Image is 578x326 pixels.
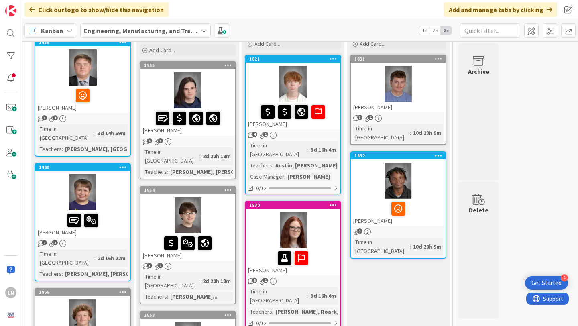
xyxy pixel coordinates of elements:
span: : [199,277,201,285]
span: : [199,152,201,161]
div: Delete [469,205,488,215]
span: : [410,242,411,251]
a: 1832[PERSON_NAME]Time in [GEOGRAPHIC_DATA]:10d 20h 9m [350,151,446,259]
div: 4 [561,274,568,281]
span: 3x [441,26,452,35]
div: Archive [468,67,489,76]
span: 1 [368,115,373,120]
a: 1831[PERSON_NAME]Time in [GEOGRAPHIC_DATA]:10d 20h 9m [350,55,446,145]
div: 1969 [39,289,130,295]
span: 1 [263,278,268,283]
span: : [410,128,411,137]
span: : [307,291,309,300]
div: 1955 [140,62,235,69]
div: 3d 16h 4m [309,145,338,154]
span: 3 [147,263,152,268]
div: 1831 [351,55,446,63]
div: [PERSON_NAME], Roark, Watso... [273,307,363,316]
span: : [272,307,273,316]
div: [PERSON_NAME] [351,102,446,112]
span: 1 [158,138,163,143]
span: : [272,161,273,170]
span: 6 [252,278,257,283]
div: Teachers [248,307,272,316]
span: 1 [53,240,58,245]
div: 3d 16h 4m [309,291,338,300]
div: Time in [GEOGRAPHIC_DATA] [143,147,199,165]
span: 1 [42,115,47,120]
div: 2d 16h 22m [96,254,128,263]
span: : [307,145,309,154]
div: 3d 14h 59m [96,129,128,138]
div: Get Started [531,279,562,287]
span: 1 [158,263,163,268]
span: : [94,254,96,263]
span: : [62,145,63,153]
div: LN [5,287,16,298]
div: 1830 [249,202,340,208]
b: Engineering, Manufacturing, and Transportation [84,26,226,35]
div: Teachers [248,161,272,170]
div: [PERSON_NAME]... [168,292,220,301]
div: Teachers [143,167,167,176]
div: Time in [GEOGRAPHIC_DATA] [38,124,94,142]
div: [PERSON_NAME], [PERSON_NAME], We... [168,167,275,176]
div: Case Manager [248,172,284,181]
span: 1x [419,26,430,35]
span: 1 [42,240,47,245]
span: 1 [53,115,58,120]
div: 1830 [246,202,340,209]
div: 10d 20h 9m [411,242,443,251]
span: 1 [357,228,362,234]
div: 2d 20h 18m [201,152,233,161]
div: [PERSON_NAME] [35,86,130,113]
span: : [62,269,63,278]
a: 1821[PERSON_NAME]Time in [GEOGRAPHIC_DATA]:3d 16h 4mTeachers:Austin, [PERSON_NAME] (2...Case Mana... [245,55,341,194]
span: Support [17,1,37,11]
span: : [167,292,168,301]
div: 1821 [246,55,340,63]
div: Time in [GEOGRAPHIC_DATA] [248,287,307,305]
div: 1969 [35,289,130,296]
span: Kanban [41,26,63,35]
span: 4 [252,132,257,137]
div: 1830[PERSON_NAME] [246,202,340,275]
span: : [167,167,168,176]
div: Time in [GEOGRAPHIC_DATA] [38,249,94,267]
span: Add Card... [149,47,175,54]
div: Click our logo to show/hide this navigation [24,2,169,17]
div: 1953 [144,312,235,318]
div: 1954 [140,187,235,194]
div: 1954 [144,187,235,193]
div: [PERSON_NAME], [GEOGRAPHIC_DATA]... [63,145,171,153]
div: [PERSON_NAME] [35,210,130,238]
div: 2d 20h 18m [201,277,233,285]
div: 1968 [39,165,130,170]
div: Time in [GEOGRAPHIC_DATA] [143,272,199,290]
div: Teachers [38,269,62,278]
span: 3 [357,115,362,120]
span: : [94,129,96,138]
span: 1 [147,138,152,143]
div: 1953 [140,312,235,319]
div: [PERSON_NAME], [PERSON_NAME], L... [63,269,165,278]
div: [PERSON_NAME] [351,199,446,226]
div: 1955 [144,63,235,68]
span: Add Card... [254,40,280,47]
div: Time in [GEOGRAPHIC_DATA] [248,141,307,159]
a: 1954[PERSON_NAME]Time in [GEOGRAPHIC_DATA]:2d 20h 18mTeachers:[PERSON_NAME]... [140,186,236,304]
div: Austin, [PERSON_NAME] (2... [273,161,350,170]
span: 0/12 [256,184,267,193]
div: Open Get Started checklist, remaining modules: 4 [525,276,568,290]
div: Teachers [38,145,62,153]
div: 1968[PERSON_NAME] [35,164,130,238]
a: 1955[PERSON_NAME]Time in [GEOGRAPHIC_DATA]:2d 20h 18mTeachers:[PERSON_NAME], [PERSON_NAME], We... [140,61,236,179]
span: 2x [430,26,441,35]
div: 1968 [35,164,130,171]
div: [PERSON_NAME] [140,108,235,136]
div: Teachers [143,292,167,301]
div: 1956[PERSON_NAME] [35,39,130,113]
div: 1832 [354,153,446,159]
span: 1 [263,132,268,137]
input: Quick Filter... [460,23,520,38]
